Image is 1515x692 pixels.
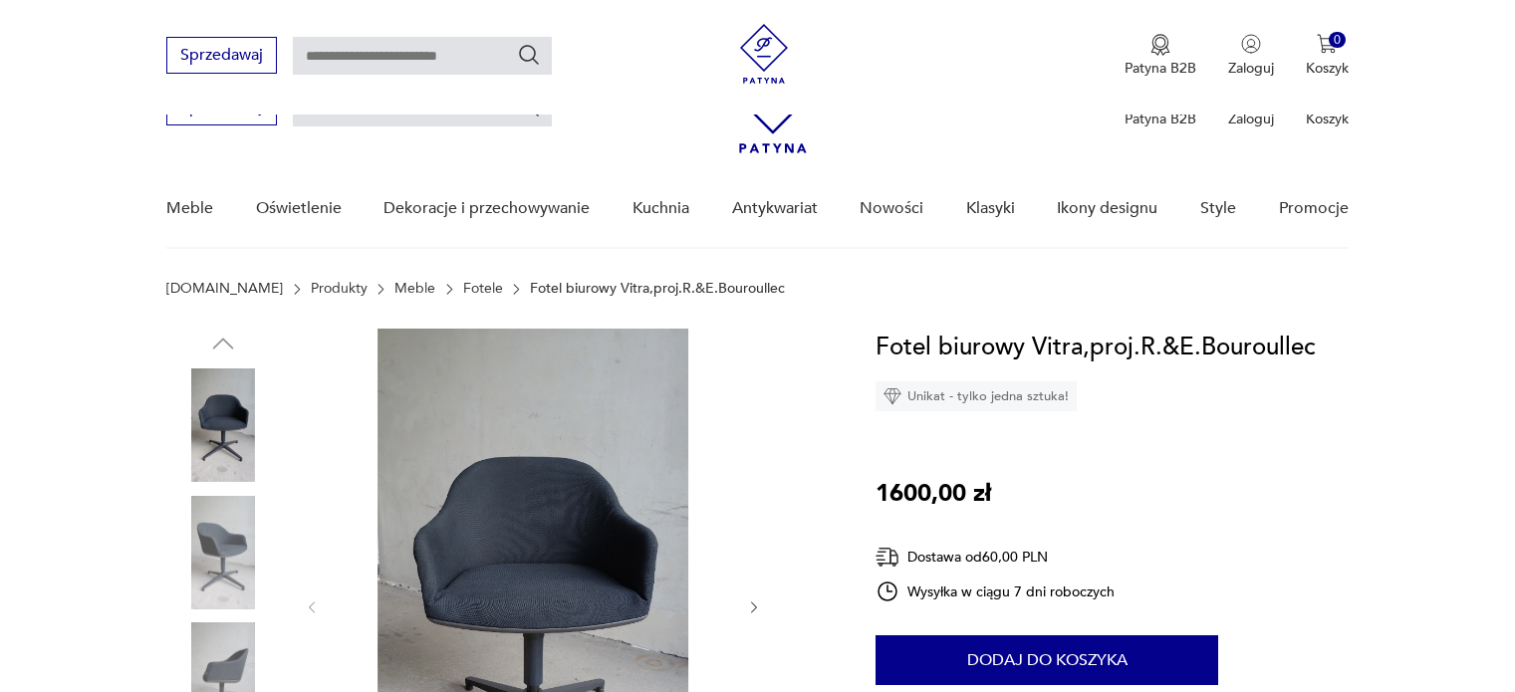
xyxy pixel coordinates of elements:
p: Zaloguj [1228,59,1274,78]
img: Ikona diamentu [884,387,901,405]
a: Style [1200,170,1236,247]
button: Patyna B2B [1125,34,1196,78]
a: Nowości [860,170,923,247]
a: Antykwariat [732,170,818,247]
p: 1600,00 zł [876,475,991,513]
a: Ikony designu [1057,170,1157,247]
a: Oświetlenie [256,170,342,247]
p: Koszyk [1306,110,1349,128]
img: Ikona koszyka [1317,34,1337,54]
a: Kuchnia [632,170,689,247]
h1: Fotel biurowy Vitra,proj.R.&E.Bouroullec [876,329,1316,366]
a: Promocje [1279,170,1349,247]
a: Fotele [463,281,503,297]
button: Dodaj do koszyka [876,635,1218,685]
button: 0Koszyk [1306,34,1349,78]
div: Wysyłka w ciągu 7 dni roboczych [876,579,1115,603]
a: Sprzedawaj [166,102,277,115]
button: Zaloguj [1228,34,1274,78]
p: Koszyk [1306,59,1349,78]
a: Ikona medaluPatyna B2B [1125,34,1196,78]
a: Dekoracje i przechowywanie [383,170,590,247]
img: Zdjęcie produktu Fotel biurowy Vitra,proj.R.&E.Bouroullec [166,496,280,609]
img: Ikona medalu [1150,34,1170,56]
p: Fotel biurowy Vitra,proj.R.&E.Bouroullec [530,281,785,297]
p: Zaloguj [1228,110,1274,128]
p: Patyna B2B [1125,110,1196,128]
a: Meble [394,281,435,297]
img: Zdjęcie produktu Fotel biurowy Vitra,proj.R.&E.Bouroullec [166,368,280,482]
img: Patyna - sklep z meblami i dekoracjami vintage [734,24,794,84]
a: Klasyki [966,170,1015,247]
img: Ikonka użytkownika [1241,34,1261,54]
a: Sprzedawaj [166,50,277,64]
p: Patyna B2B [1125,59,1196,78]
div: Dostawa od 60,00 PLN [876,545,1115,570]
div: 0 [1329,32,1346,49]
a: Meble [166,170,213,247]
a: [DOMAIN_NAME] [166,281,283,297]
a: Produkty [311,281,368,297]
button: Sprzedawaj [166,37,277,74]
button: Szukaj [517,43,541,67]
div: Unikat - tylko jedna sztuka! [876,381,1077,411]
img: Ikona dostawy [876,545,899,570]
